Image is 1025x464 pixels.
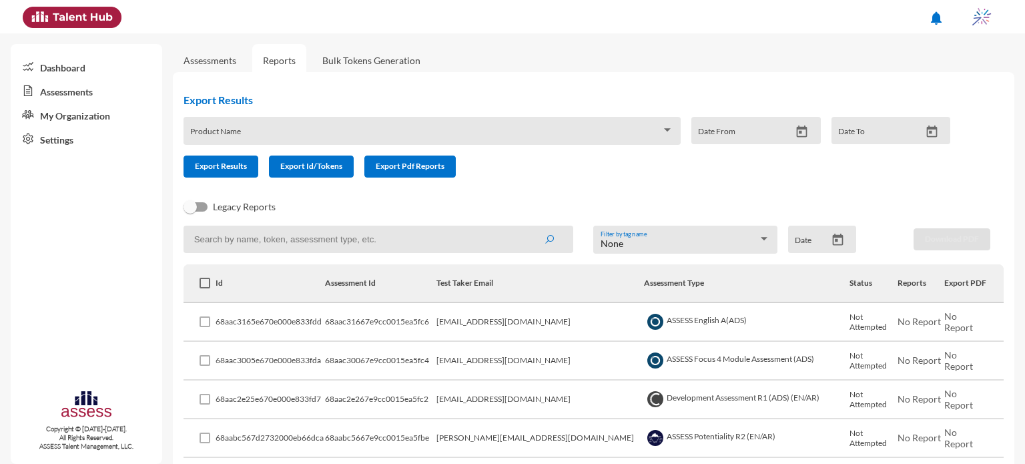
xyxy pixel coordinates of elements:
p: Copyright © [DATE]-[DATE]. All Rights Reserved. ASSESS Talent Management, LLC. [11,425,162,451]
span: No Report [898,316,941,327]
button: Open calendar [826,233,849,247]
span: None [601,238,623,249]
td: 68aac2e25e670e000e833fd7 [216,381,325,419]
span: No Report [944,310,973,333]
span: Export Results [195,161,247,171]
th: Assessment Id [325,264,436,303]
button: Export Pdf Reports [364,156,456,178]
span: No Report [898,355,941,366]
td: ASSESS English A(ADS) [644,303,849,342]
button: Export Results [184,156,258,178]
td: 68aac30067e9cc0015ea5fc4 [325,342,436,381]
td: 68aabc5667e9cc0015ea5fbe [325,419,436,458]
button: Export Id/Tokens [269,156,354,178]
th: Test Taker Email [436,264,645,303]
td: 68aabc567d2732000eb66dca [216,419,325,458]
a: Settings [11,127,162,151]
td: ASSESS Focus 4 Module Assessment (ADS) [644,342,849,381]
span: No Report [944,388,973,411]
th: Assessment Type [644,264,849,303]
a: Bulk Tokens Generation [312,44,431,77]
button: Open calendar [790,125,813,139]
span: No Report [944,349,973,372]
td: [EMAIL_ADDRESS][DOMAIN_NAME] [436,381,645,419]
button: Download PDF [914,228,990,250]
td: 68aac3165e670e000e833fdd [216,303,325,342]
input: Search by name, token, assessment type, etc. [184,226,573,253]
span: No Report [898,432,941,443]
button: Open calendar [920,125,944,139]
td: Development Assessment R1 (ADS) (EN/AR) [644,381,849,419]
mat-icon: notifications [928,10,944,26]
td: [PERSON_NAME][EMAIL_ADDRESS][DOMAIN_NAME] [436,419,645,458]
a: Assessments [11,79,162,103]
span: Legacy Reports [213,199,276,215]
td: 68aac2e267e9cc0015ea5fc2 [325,381,436,419]
td: [EMAIL_ADDRESS][DOMAIN_NAME] [436,342,645,381]
th: Id [216,264,325,303]
th: Export PDF [944,264,1004,303]
td: 68aac3005e670e000e833fda [216,342,325,381]
th: Reports [898,264,945,303]
td: [EMAIL_ADDRESS][DOMAIN_NAME] [436,303,645,342]
a: Reports [252,44,306,77]
span: Download PDF [925,234,979,244]
span: Export Pdf Reports [376,161,444,171]
span: No Report [944,427,973,449]
a: Assessments [184,55,236,66]
img: assesscompany-logo.png [60,389,113,422]
td: Not Attempted [849,342,898,381]
h2: Export Results [184,93,961,106]
span: Export Id/Tokens [280,161,342,171]
a: Dashboard [11,55,162,79]
td: Not Attempted [849,303,898,342]
th: Status [849,264,898,303]
a: My Organization [11,103,162,127]
td: ASSESS Potentiality R2 (EN/AR) [644,419,849,458]
span: No Report [898,393,941,405]
td: Not Attempted [849,419,898,458]
td: 68aac31667e9cc0015ea5fc6 [325,303,436,342]
td: Not Attempted [849,381,898,419]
